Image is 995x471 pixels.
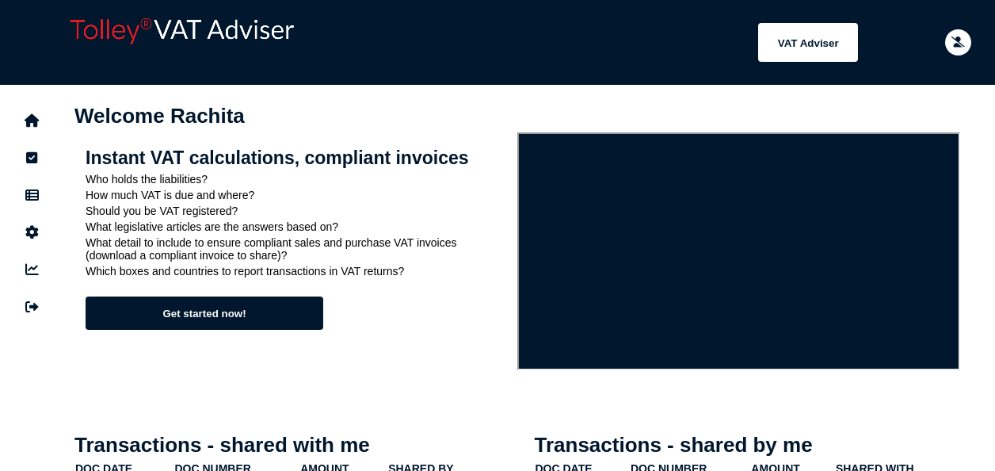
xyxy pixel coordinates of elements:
button: Shows a dropdown of VAT Advisor options [758,23,858,62]
p: Which boxes and countries to report transactions in VAT returns? [86,265,506,278]
p: What legislative articles are the answers based on? [86,220,506,233]
p: What detail to include to ensure compliant sales and purchase VAT invoices (download a compliant ... [86,236,506,262]
h2: Instant VAT calculations, compliant invoices [86,147,506,169]
button: Get started now! [86,297,323,330]
button: Manage settings [15,216,48,249]
i: Data manager [25,195,39,196]
h1: Welcome Rachita [74,104,960,128]
button: Data manager [15,178,48,212]
p: Should you be VAT registered? [86,205,506,217]
p: Who holds the liabilities? [86,173,506,186]
menu: navigate products [309,23,858,62]
h1: Transactions - shared by me [535,433,961,458]
button: Tasks [15,141,48,174]
button: Home [15,104,48,137]
div: app logo [63,12,301,73]
p: How much VAT is due and where? [86,189,506,201]
iframe: VAT Adviser intro [517,132,960,370]
button: Insights [15,253,48,286]
i: Email needs to be verified [951,37,965,48]
h1: Transactions - shared with me [74,433,501,458]
button: Sign out [15,290,48,324]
